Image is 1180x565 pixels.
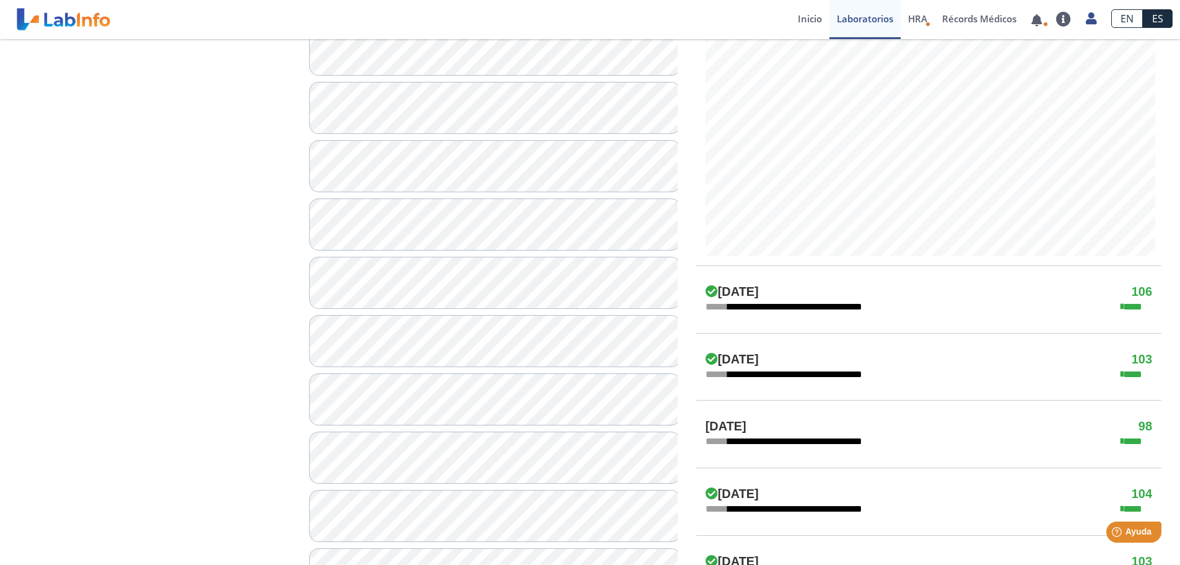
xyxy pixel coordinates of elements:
h4: 103 [1132,352,1152,367]
h4: [DATE] [706,285,759,300]
h4: 104 [1132,487,1152,502]
h4: 106 [1132,285,1152,300]
iframe: Help widget launcher [1070,517,1166,551]
h4: 98 [1138,419,1152,434]
h4: [DATE] [706,352,759,367]
h4: [DATE] [706,487,759,502]
a: ES [1143,9,1173,28]
h4: [DATE] [706,419,746,434]
a: EN [1111,9,1143,28]
span: HRA [908,12,927,25]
